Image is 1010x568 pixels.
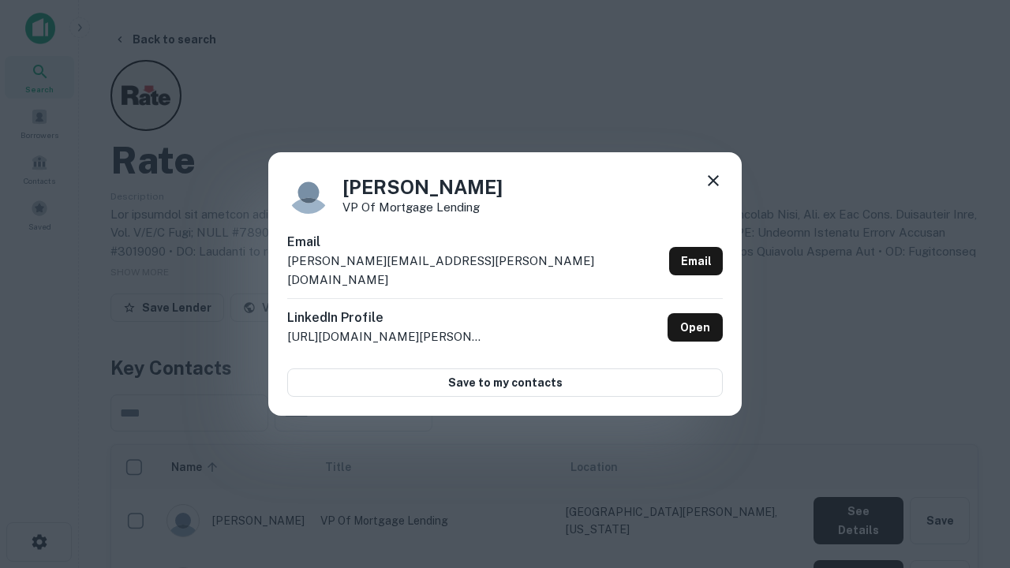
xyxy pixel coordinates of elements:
a: Open [668,313,723,342]
h4: [PERSON_NAME] [342,173,503,201]
p: [URL][DOMAIN_NAME][PERSON_NAME] [287,327,484,346]
p: VP of Mortgage Lending [342,201,503,213]
p: [PERSON_NAME][EMAIL_ADDRESS][PERSON_NAME][DOMAIN_NAME] [287,252,663,289]
iframe: Chat Widget [931,442,1010,518]
a: Email [669,247,723,275]
img: 9c8pery4andzj6ohjkjp54ma2 [287,171,330,214]
h6: Email [287,233,663,252]
h6: LinkedIn Profile [287,308,484,327]
button: Save to my contacts [287,368,723,397]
